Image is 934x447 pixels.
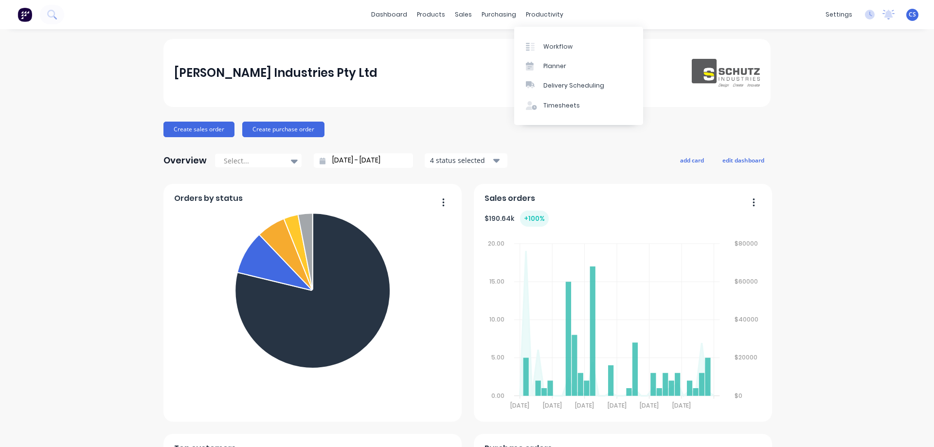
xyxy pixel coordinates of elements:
div: 4 status selected [430,155,491,165]
tspan: 10.00 [489,315,504,323]
tspan: [DATE] [510,401,529,410]
tspan: $0 [735,392,743,400]
div: Workflow [543,42,573,51]
tspan: [DATE] [672,401,691,410]
button: add card [674,154,710,166]
a: Delivery Scheduling [514,76,643,95]
tspan: $20000 [735,354,758,362]
div: productivity [521,7,568,22]
div: settings [821,7,857,22]
button: 4 status selected [425,153,507,168]
a: Timesheets [514,96,643,115]
span: CS [909,10,916,19]
img: Factory [18,7,32,22]
tspan: [DATE] [575,401,594,410]
div: Planner [543,62,566,71]
button: Create purchase order [242,122,324,137]
tspan: $60000 [735,277,758,286]
tspan: 5.00 [491,354,504,362]
a: dashboard [366,7,412,22]
a: Workflow [514,36,643,56]
a: Planner [514,56,643,76]
div: purchasing [477,7,521,22]
div: Timesheets [543,101,580,110]
tspan: 20.00 [488,239,504,248]
button: edit dashboard [716,154,771,166]
tspan: [DATE] [543,401,562,410]
span: Sales orders [485,193,535,204]
tspan: 0.00 [491,392,504,400]
tspan: [DATE] [640,401,659,410]
div: Delivery Scheduling [543,81,604,90]
div: $ 190.64k [485,211,549,227]
tspan: 15.00 [489,277,504,286]
button: Create sales order [163,122,234,137]
div: sales [450,7,477,22]
div: products [412,7,450,22]
div: [PERSON_NAME] Industries Pty Ltd [174,63,377,83]
div: Overview [163,151,207,170]
tspan: $40000 [735,315,759,323]
tspan: [DATE] [608,401,627,410]
img: Schutz Industries Pty Ltd [692,59,760,88]
tspan: $80000 [735,239,758,248]
span: Orders by status [174,193,243,204]
div: + 100 % [520,211,549,227]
